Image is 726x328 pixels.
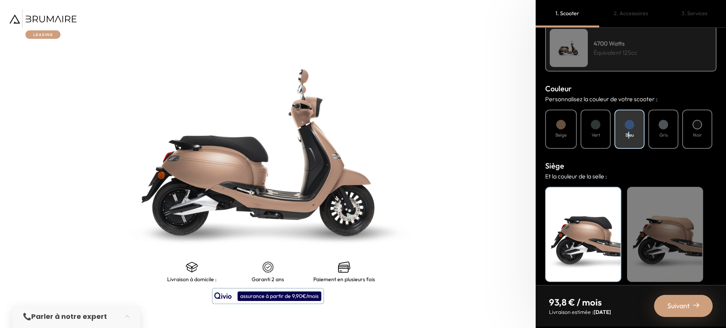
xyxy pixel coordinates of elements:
h4: Noir [550,191,617,201]
button: assurance à partir de 9,90€/mois [212,288,324,304]
h4: Beige [632,191,699,201]
h4: Noir [693,132,702,139]
p: 93,8 € / mois [549,296,611,308]
img: logo qivio [214,291,232,301]
p: Équivalent 125cc [594,48,637,57]
img: Scooter Leasing [550,29,588,67]
h4: Beige [555,132,566,139]
p: Garanti 2 ans [252,276,284,282]
span: [DATE] [594,309,611,315]
p: Paiement en plusieurs fois [313,276,375,282]
img: right-arrow-2.png [693,302,699,308]
div: assurance à partir de 9,90€/mois [238,291,321,301]
img: shipping.png [186,261,198,273]
h4: Bleu [625,132,634,139]
p: Et la couleur de la selle : [545,172,716,181]
img: certificat-de-garantie.png [262,261,274,273]
img: credit-cards.png [338,261,350,273]
h3: Couleur [545,83,716,94]
p: Livraison estimée : [549,308,611,316]
h3: Siège [545,160,716,172]
span: Suivant [667,301,690,311]
h4: Vert [592,132,600,139]
p: Personnalisez la couleur de votre scooter : [545,94,716,103]
h4: Gris [659,132,668,139]
p: Livraison à domicile : [167,276,217,282]
h4: 4700 Watts [594,39,637,48]
img: Brumaire Leasing [10,10,77,39]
